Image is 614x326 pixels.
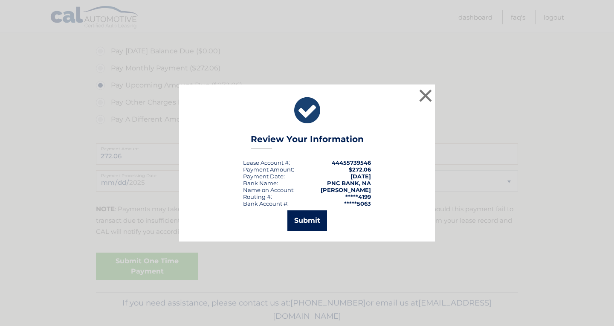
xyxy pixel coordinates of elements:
div: Bank Name: [243,180,278,186]
div: Payment Amount: [243,166,294,173]
strong: [PERSON_NAME] [321,186,371,193]
div: Name on Account: [243,186,295,193]
div: : [243,173,285,180]
div: Bank Account #: [243,200,289,207]
div: Routing #: [243,193,272,200]
strong: 44455739546 [332,159,371,166]
h3: Review Your Information [251,134,364,149]
span: [DATE] [350,173,371,180]
button: × [417,87,434,104]
span: $272.06 [349,166,371,173]
strong: PNC BANK, NA [327,180,371,186]
div: Lease Account #: [243,159,290,166]
span: Payment Date [243,173,284,180]
button: Submit [287,210,327,231]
